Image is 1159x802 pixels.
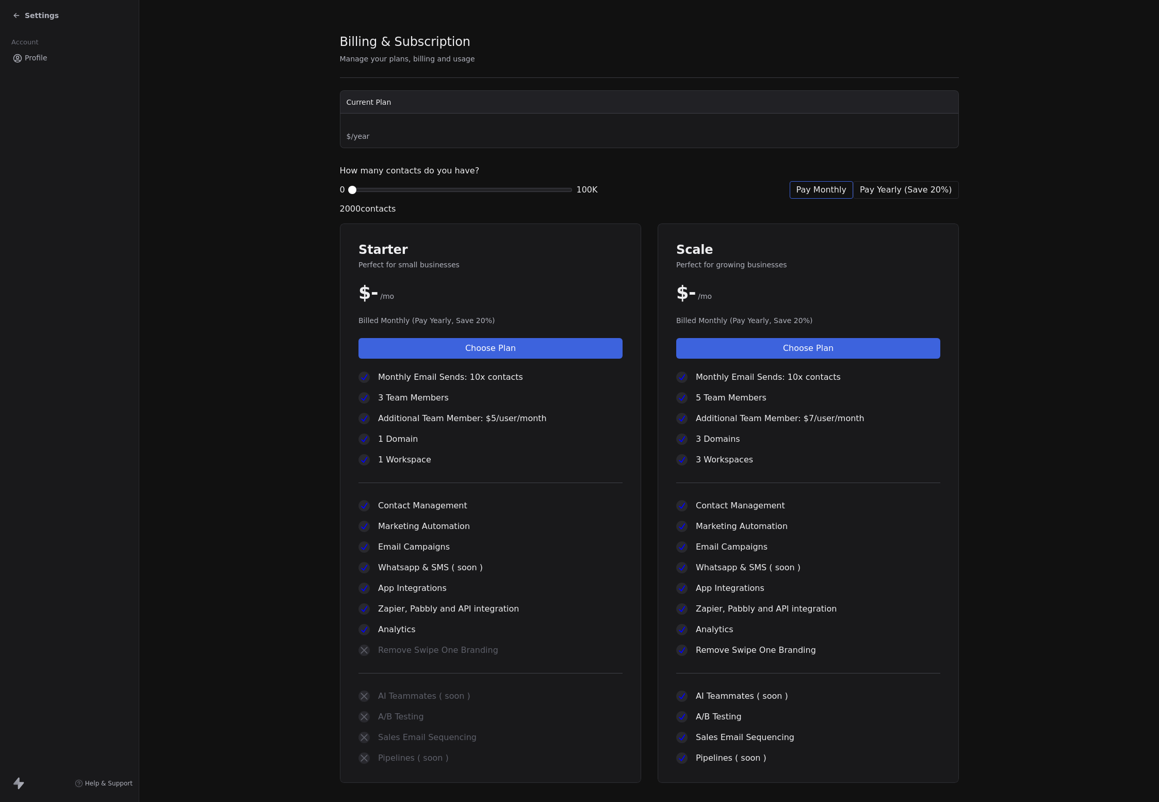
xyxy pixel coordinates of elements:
span: Perfect for growing businesses [676,260,940,270]
span: Account [7,35,43,50]
span: Monthly Email Sends: 10x contacts [696,371,841,383]
span: Help & Support [85,779,133,788]
span: Billing & Subscription [340,34,470,50]
button: Choose Plan [676,338,940,359]
span: Whatsapp & SMS ( soon ) [378,562,483,574]
span: 100K [576,184,597,196]
span: 3 Team Members [378,392,449,404]
span: Contact Management [696,500,785,512]
span: Sales Email Sequencing [378,731,477,744]
span: Perfect for small businesses [358,260,623,270]
span: Profile [25,53,47,63]
span: 0 [340,184,345,196]
span: $ - [676,282,696,303]
span: Billed Monthly (Pay Yearly, Save 20%) [358,315,623,326]
a: Help & Support [75,779,133,788]
span: Remove Swipe One Branding [696,644,816,656]
span: Pay Monthly [796,184,846,196]
span: /mo [380,291,394,301]
button: Choose Plan [358,338,623,359]
span: 1 Workspace [378,454,431,466]
span: Settings [25,10,59,21]
span: How many contacts do you have? [340,165,480,177]
span: Manage your plans, billing and usage [340,55,475,63]
span: Monthly Email Sends: 10x contacts [378,371,523,383]
span: App Integrations [378,582,447,595]
span: 3 Domains [696,433,740,445]
span: $ / year [347,131,894,141]
span: Pay Yearly (Save 20%) [860,184,952,196]
span: 1 Domain [378,433,418,445]
span: App Integrations [696,582,764,595]
span: 2000 contacts [340,203,396,215]
span: 5 Team Members [696,392,766,404]
span: Additional Team Member: $5/user/month [378,412,547,425]
span: Marketing Automation [696,520,788,533]
span: $ - [358,282,378,303]
span: Remove Swipe One Branding [378,644,498,656]
th: Current Plan [340,91,958,114]
span: AI Teammates ( soon ) [378,690,470,702]
a: Settings [12,10,59,21]
span: Analytics [696,623,733,636]
span: Email Campaigns [378,541,450,553]
span: Analytics [378,623,416,636]
span: /mo [698,291,712,301]
span: Pipelines ( soon ) [378,752,449,764]
span: Starter [358,242,623,258]
span: Zapier, Pabbly and API integration [696,603,837,615]
span: Email Campaigns [696,541,768,553]
a: Profile [8,50,130,67]
span: Zapier, Pabbly and API integration [378,603,519,615]
span: Sales Email Sequencing [696,731,794,744]
span: Pipelines ( soon ) [696,752,766,764]
span: AI Teammates ( soon ) [696,690,788,702]
span: 3 Workspaces [696,454,753,466]
span: A/B Testing [378,711,424,723]
span: Additional Team Member: $7/user/month [696,412,864,425]
span: Contact Management [378,500,467,512]
span: Billed Monthly (Pay Yearly, Save 20%) [676,315,940,326]
span: Scale [676,242,940,258]
span: A/B Testing [696,711,742,723]
span: Marketing Automation [378,520,470,533]
span: Whatsapp & SMS ( soon ) [696,562,801,574]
